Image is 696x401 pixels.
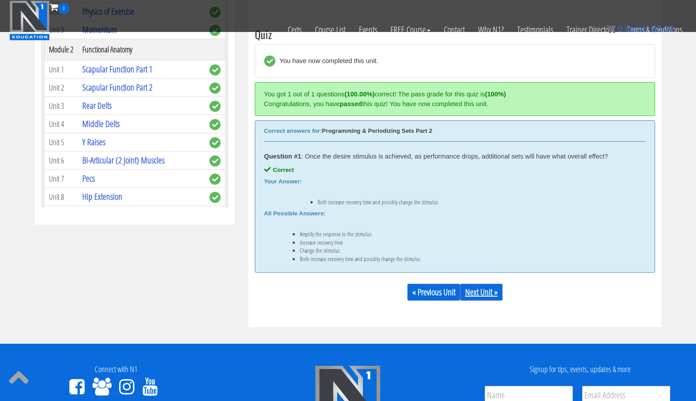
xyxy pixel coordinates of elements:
[607,24,616,33] img: icon11.png
[471,365,689,374] h4: Signup for tips, events, updates & more
[82,118,120,130] a: Middle Delts
[209,64,221,75] span: complete
[44,188,78,206] td: Unit 8
[618,24,623,34] span: 0
[485,91,506,98] strong: (100%)
[264,99,641,109] div: Congratulations, you have this quiz! You have now completed this unit.
[82,191,122,202] a: Hip Extension
[620,14,689,45] a: Terms & Conditions
[44,151,78,170] td: Unit 6
[652,24,656,34] span: $
[345,91,375,98] strong: (100.00%)
[44,170,78,188] td: Unit 7
[9,0,50,40] img: n1-education
[58,3,69,14] span: 0
[264,210,326,217] b: All Possible Answers:
[652,24,674,34] bdi: 0.00
[44,97,78,115] td: Unit 3
[44,39,78,60] th: Module 2
[560,14,620,45] a: Trainer Directory
[82,63,153,75] a: Scapular Function Part 1
[340,100,362,107] strong: passed
[44,115,78,133] td: Unit 4
[264,153,646,160] div: : Once the desire stimulus is achieved, as performance drops, additional sets will have what over...
[44,60,78,79] td: Unit 1
[82,99,112,111] a: Rear Delts
[407,284,460,301] a: « Previous Unit
[300,247,628,254] li: Change the stimulus
[82,81,153,93] a: Scapular Function Part 2
[471,14,511,45] a: Why N1?
[384,14,437,45] a: FREE Course
[264,127,322,134] b: Correct answers for:
[352,14,384,45] a: Events
[82,172,95,184] a: Pecs
[281,14,308,45] a: Certs
[275,56,378,67] div: You have now completed this unit.
[300,239,628,246] li: Increase recovery time
[607,24,674,34] a: 0 items: $0.00
[300,230,628,238] li: Amplify the response to the stimulus
[300,255,628,262] li: Both increase recovery time and possibly change the stimulus
[209,174,221,185] span: complete
[264,167,646,174] div: Correct
[44,206,78,224] td: Unit 9
[209,155,221,167] span: complete
[44,79,78,97] td: Unit 2
[82,154,165,166] a: Bi-Articular (2 Joint) Muscles
[460,284,503,301] a: Next Unit »
[511,14,560,45] a: Testimonials
[318,199,628,206] li: Both increase recovery time and possibly change the stimulus
[50,1,69,13] a: 0
[209,192,221,203] span: complete
[209,137,221,148] span: complete
[625,24,649,34] span: items:
[264,127,646,135] div: Programming & Periodizing Sets Part 2
[264,178,302,185] b: Your Answer:
[209,83,221,94] span: complete
[264,89,641,99] div: You got 1 out of 1 questions correct! The pass grade for this quiz is
[44,133,78,151] td: Unit 5
[82,136,105,148] a: Y Raises
[78,39,205,60] th: Functional Anatomy
[308,14,352,45] a: Course List
[264,153,302,160] strong: Question #1
[209,101,221,112] span: complete
[7,365,225,374] h4: Connect with N1
[437,14,471,45] a: Contact
[209,119,221,130] span: complete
